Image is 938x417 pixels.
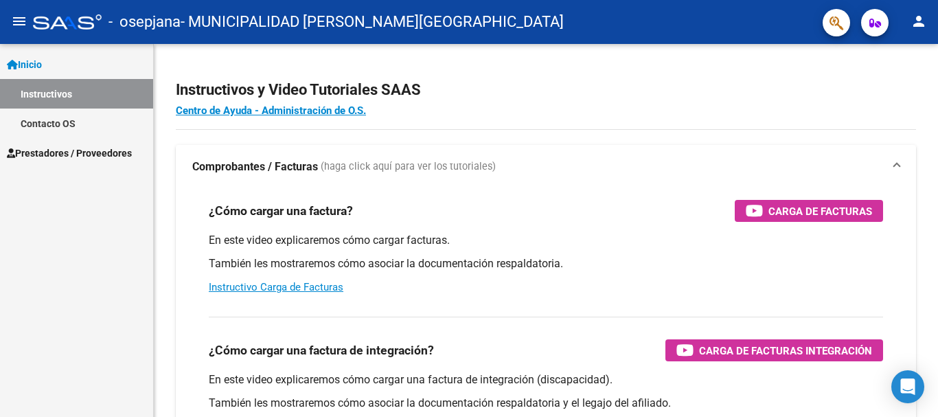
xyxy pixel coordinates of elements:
span: - MUNICIPALIDAD [PERSON_NAME][GEOGRAPHIC_DATA] [181,7,564,37]
span: - osepjana [108,7,181,37]
h3: ¿Cómo cargar una factura de integración? [209,341,434,360]
span: (haga click aquí para ver los tutoriales) [321,159,496,174]
a: Instructivo Carga de Facturas [209,281,343,293]
span: Carga de Facturas [768,203,872,220]
a: Centro de Ayuda - Administración de O.S. [176,104,366,117]
span: Carga de Facturas Integración [699,342,872,359]
mat-icon: person [911,13,927,30]
mat-expansion-panel-header: Comprobantes / Facturas (haga click aquí para ver los tutoriales) [176,145,916,189]
p: En este video explicaremos cómo cargar una factura de integración (discapacidad). [209,372,883,387]
button: Carga de Facturas Integración [665,339,883,361]
span: Prestadores / Proveedores [7,146,132,161]
mat-icon: menu [11,13,27,30]
strong: Comprobantes / Facturas [192,159,318,174]
p: También les mostraremos cómo asociar la documentación respaldatoria. [209,256,883,271]
h2: Instructivos y Video Tutoriales SAAS [176,77,916,103]
span: Inicio [7,57,42,72]
div: Open Intercom Messenger [891,370,924,403]
h3: ¿Cómo cargar una factura? [209,201,353,221]
p: En este video explicaremos cómo cargar facturas. [209,233,883,248]
p: También les mostraremos cómo asociar la documentación respaldatoria y el legajo del afiliado. [209,396,883,411]
button: Carga de Facturas [735,200,883,222]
